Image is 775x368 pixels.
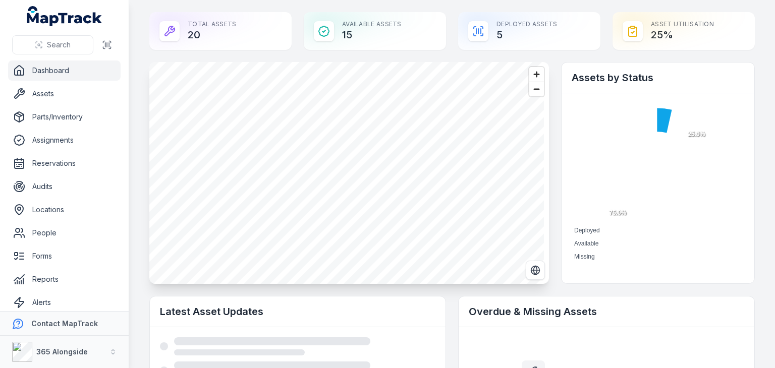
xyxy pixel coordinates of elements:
a: MapTrack [27,6,102,26]
span: Search [47,40,71,50]
h2: Assets by Status [572,71,744,85]
a: Reservations [8,153,121,173]
a: Alerts [8,292,121,313]
canvas: Map [149,62,544,284]
strong: Contact MapTrack [31,319,98,328]
a: Assets [8,84,121,104]
button: Switch to Satellite View [526,261,545,280]
a: Dashboard [8,60,121,81]
h2: Latest Asset Updates [160,304,435,319]
a: Forms [8,246,121,266]
span: Missing [574,253,595,260]
a: Audits [8,176,121,197]
a: People [8,223,121,243]
span: Deployed [574,227,600,234]
a: Assignments [8,130,121,150]
a: Locations [8,200,121,220]
a: Parts/Inventory [8,107,121,127]
button: Search [12,35,93,54]
button: Zoom out [529,82,544,96]
button: Zoom in [529,67,544,82]
h2: Overdue & Missing Assets [469,304,744,319]
a: Reports [8,269,121,289]
span: Available [574,240,598,247]
strong: 365 Alongside [36,347,88,356]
